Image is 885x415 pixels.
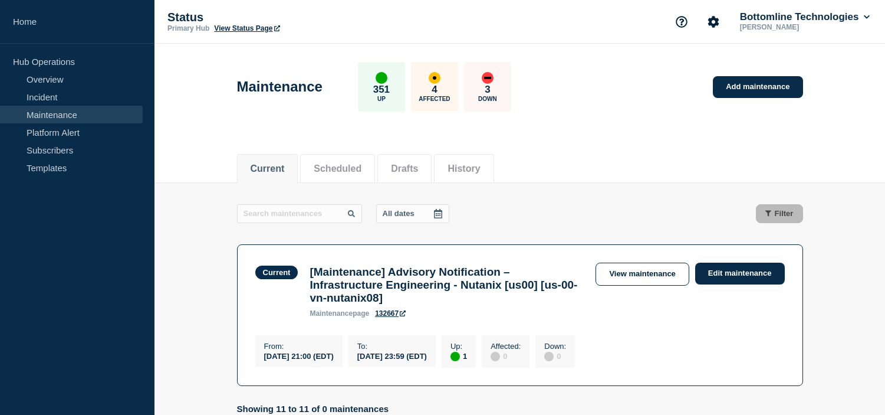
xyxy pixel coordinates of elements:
p: 3 [485,84,490,96]
p: Status [167,11,403,24]
button: Scheduled [314,164,361,174]
p: From : [264,342,334,351]
div: [DATE] 21:00 (EDT) [264,351,334,361]
p: Primary Hub [167,24,209,32]
p: All dates [383,209,414,218]
div: [DATE] 23:59 (EDT) [357,351,427,361]
h3: [Maintenance] Advisory Notification – Infrastructure Engineering - Nutanix [us00] [us-00-vn-nutan... [310,266,584,305]
div: affected [429,72,440,84]
span: maintenance [310,309,353,318]
button: Filter [756,204,803,223]
p: Showing 11 to 11 of 0 maintenances [237,404,501,414]
button: Drafts [391,164,418,174]
button: Current [251,164,285,174]
button: Account settings [701,9,726,34]
a: Add maintenance [713,76,802,98]
h1: Maintenance [237,79,323,95]
div: up [450,352,460,361]
input: Search maintenances [237,204,362,223]
div: Current [263,268,291,277]
p: 351 [373,84,390,96]
p: Affected : [491,342,521,351]
div: up [376,72,387,84]
p: To : [357,342,427,351]
a: View maintenance [596,263,689,286]
a: Edit maintenance [695,263,785,285]
button: Bottomline Technologies [738,11,872,23]
p: Affected [419,96,450,102]
button: All dates [376,204,449,223]
a: 132667 [375,309,406,318]
p: [PERSON_NAME] [738,23,860,31]
div: disabled [544,352,554,361]
div: 0 [491,351,521,361]
button: Support [669,9,694,34]
p: Up : [450,342,467,351]
div: 0 [544,351,566,361]
a: View Status Page [214,24,279,32]
div: down [482,72,494,84]
p: Down : [544,342,566,351]
div: 1 [450,351,467,361]
div: disabled [491,352,500,361]
p: page [310,309,369,318]
p: Up [377,96,386,102]
span: Filter [775,209,794,218]
button: History [448,164,480,174]
p: Down [478,96,497,102]
p: 4 [432,84,437,96]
